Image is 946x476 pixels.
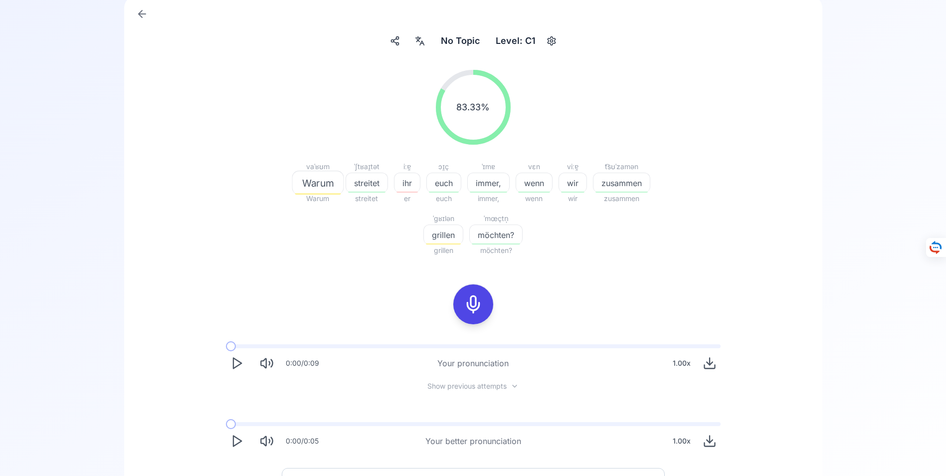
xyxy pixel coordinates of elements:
span: möchten? [470,229,522,241]
div: 0:00 / 0:05 [286,436,319,446]
div: viːɐ̯ [559,161,587,173]
button: Show previous attempts [419,382,527,390]
span: euch [426,193,461,205]
div: 0:00 / 0:09 [286,358,319,368]
div: iːɐ̯ [394,161,420,173]
div: Level: C1 [492,32,540,50]
button: Mute [256,352,278,374]
span: grillen [423,244,463,256]
span: immer, [468,177,509,189]
span: zusammen [593,193,650,205]
button: euch [426,173,461,193]
span: wenn [516,193,553,205]
button: No Topic [437,32,484,50]
div: vɛn [516,161,553,173]
span: wenn [516,177,552,189]
span: wir [559,177,586,189]
button: Play [226,430,248,452]
div: Your pronunciation [437,357,509,369]
div: t͡sʊˈzamən [593,161,650,173]
button: Play [226,352,248,374]
span: streitet [346,193,388,205]
div: ˈmœçtn̩ [469,213,523,225]
span: streitet [346,177,387,189]
div: ˈɪmɐ [467,161,510,173]
span: euch [427,177,461,189]
button: Download audio [699,352,721,374]
span: ihr [394,177,420,189]
span: Warum [296,193,340,205]
button: streitet [346,173,388,193]
div: 1.00 x [669,431,695,451]
div: ɔɪ̯ç [426,161,461,173]
span: er [394,193,420,205]
button: ihr [394,173,420,193]
div: vaˈʁʊm [296,161,340,173]
button: Mute [256,430,278,452]
span: grillen [424,229,463,241]
span: wir [559,193,587,205]
button: Warum [296,173,340,193]
div: ˈɡʁɪlən [423,213,463,225]
button: wir [559,173,587,193]
button: Download audio [699,430,721,452]
button: Level: C1 [492,32,560,50]
button: zusammen [593,173,650,193]
button: immer, [467,173,510,193]
div: 1.00 x [669,353,695,373]
span: möchten? [469,244,523,256]
span: Warum [292,176,343,190]
button: möchten? [469,225,523,244]
span: immer, [467,193,510,205]
span: 83.33 % [456,100,490,114]
div: ˈʃtʁaɪ̯tət [346,161,388,173]
span: Show previous attempts [427,381,507,391]
span: zusammen [593,177,650,189]
span: No Topic [441,34,480,48]
button: wenn [516,173,553,193]
button: grillen [423,225,463,244]
div: Your better pronunciation [425,435,521,447]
